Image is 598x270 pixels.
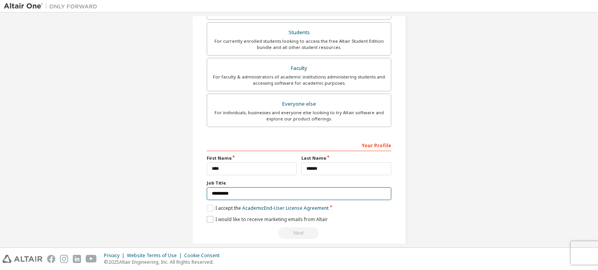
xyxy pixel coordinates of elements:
img: linkedin.svg [73,255,81,263]
div: For individuals, businesses and everyone else looking to try Altair software and explore our prod... [212,110,386,122]
p: © 2025 Altair Engineering, Inc. All Rights Reserved. [104,259,224,265]
div: For faculty & administrators of academic institutions administering students and accessing softwa... [212,74,386,86]
img: instagram.svg [60,255,68,263]
label: First Name [207,155,297,161]
label: I accept the [207,205,329,211]
div: Cookie Consent [184,253,224,259]
a: Academic End-User License Agreement [242,205,329,211]
div: Students [212,27,386,38]
div: Provide a valid email to continue [207,227,391,239]
label: Last Name [301,155,391,161]
img: altair_logo.svg [2,255,42,263]
div: For currently enrolled students looking to access the free Altair Student Edition bundle and all ... [212,38,386,51]
label: Job Title [207,180,391,186]
div: Your Profile [207,139,391,151]
label: I would like to receive marketing emails from Altair [207,216,328,223]
div: Everyone else [212,99,386,110]
img: Altair One [4,2,101,10]
div: Faculty [212,63,386,74]
img: youtube.svg [86,255,97,263]
img: facebook.svg [47,255,55,263]
div: Website Terms of Use [127,253,184,259]
div: Privacy [104,253,127,259]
